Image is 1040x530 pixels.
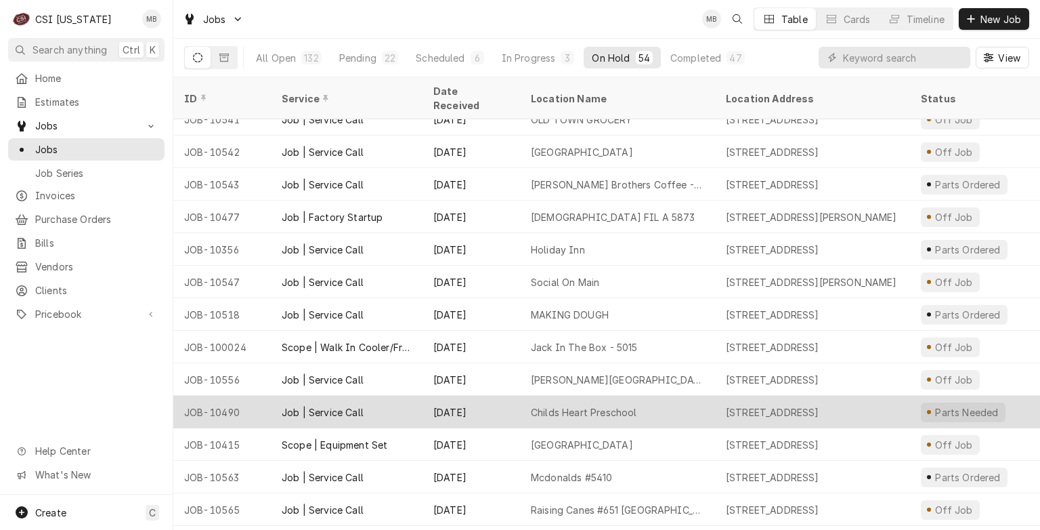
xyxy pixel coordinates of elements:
a: Purchase Orders [8,208,165,230]
div: Parts Needed [934,405,1000,420]
div: Parts Ordered [934,470,1002,485]
button: Search anythingCtrlK [8,38,165,62]
div: JOB-10547 [173,266,271,298]
div: Scope | Walk In Cooler/Freezer Install [282,340,412,354]
div: Date Received [433,84,506,113]
span: New Job [978,12,1024,26]
div: C [12,9,31,28]
button: New Job [959,8,1029,30]
div: [STREET_ADDRESS] [726,373,819,387]
div: Parts Ordered [934,178,1002,192]
div: [DATE] [422,168,520,201]
div: CSI [US_STATE] [35,12,112,26]
div: MB [142,9,161,28]
div: [STREET_ADDRESS][PERSON_NAME] [726,275,897,289]
div: [DATE] [422,363,520,396]
span: Home [35,71,158,85]
div: [STREET_ADDRESS] [726,405,819,420]
a: Home [8,67,165,89]
div: Job | Service Call [282,503,364,517]
span: Jobs [35,142,158,157]
div: JOB-10490 [173,396,271,428]
div: Raising Canes #651 [GEOGRAPHIC_DATA] [531,503,704,517]
div: Pending [339,51,376,65]
div: Cards [844,12,871,26]
div: [DATE] [422,201,520,233]
div: [GEOGRAPHIC_DATA] [531,145,633,159]
div: MB [702,9,721,28]
span: Jobs [203,12,226,26]
div: JOB-100024 [173,331,271,363]
div: Job | Service Call [282,470,364,485]
div: Parts Ordered [934,243,1002,257]
div: JOB-10518 [173,298,271,331]
a: Clients [8,279,165,302]
div: Job | Service Call [282,178,364,192]
a: Go to What's New [8,464,165,486]
div: Job | Service Call [282,243,364,257]
div: JOB-10565 [173,493,271,526]
div: Off Job [933,113,974,127]
div: Timeline [907,12,945,26]
span: Clients [35,283,158,298]
a: Jobs [8,138,165,161]
div: 3 [563,51,571,65]
div: [DATE] [422,428,520,461]
span: Jobs [35,119,137,133]
div: [STREET_ADDRESS] [726,113,819,127]
a: Invoices [8,184,165,207]
div: MAKING DOUGH [531,308,609,322]
div: [STREET_ADDRESS] [726,243,819,257]
div: Job | Service Call [282,113,364,127]
div: Matt Brewington's Avatar [702,9,721,28]
div: CSI Kentucky's Avatar [12,9,31,28]
a: Estimates [8,91,165,113]
span: Job Series [35,166,158,180]
span: Estimates [35,95,158,109]
div: Job | Service Call [282,405,364,420]
div: Jack In The Box - 5015 [531,340,638,354]
span: Ctrl [123,43,140,57]
a: Bills [8,232,165,254]
div: Off Job [933,275,974,289]
div: [STREET_ADDRESS] [726,340,819,354]
div: [DATE] [422,331,520,363]
div: JOB-10415 [173,428,271,461]
div: 47 [729,51,741,65]
div: ID [184,91,257,106]
div: Job | Service Call [282,145,364,159]
div: JOB-10543 [173,168,271,201]
div: OLD TOWN GROCERY [531,113,632,127]
div: Scheduled [416,51,464,65]
a: Go to Pricebook [8,303,165,325]
div: Scope | Equipment Set [282,438,387,452]
div: Matt Brewington's Avatar [142,9,161,28]
span: Help Center [35,444,156,458]
span: Create [35,507,66,518]
div: Childs Heart Preschool [531,405,637,420]
input: Keyword search [843,47,963,68]
span: Vendors [35,260,158,274]
div: [DATE] [422,136,520,168]
div: [PERSON_NAME][GEOGRAPHIC_DATA] [531,373,704,387]
div: [STREET_ADDRESS] [726,308,819,322]
div: Job | Service Call [282,308,364,322]
div: JOB-10356 [173,233,271,266]
span: K [150,43,156,57]
div: [DATE] [422,298,520,331]
div: Social On Main [531,275,599,289]
div: Off Job [933,373,974,387]
span: View [995,51,1023,65]
div: [DATE] [422,396,520,428]
div: 6 [473,51,481,65]
span: C [149,506,156,520]
div: [STREET_ADDRESS] [726,178,819,192]
div: All Open [256,51,296,65]
div: Table [781,12,808,26]
div: In Progress [502,51,556,65]
div: JOB-10556 [173,363,271,396]
a: Go to Jobs [8,115,165,137]
div: JOB-10563 [173,461,271,493]
div: Off Job [933,210,974,224]
div: [PERSON_NAME] Brothers Coffee - Pnc Building [531,178,704,192]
